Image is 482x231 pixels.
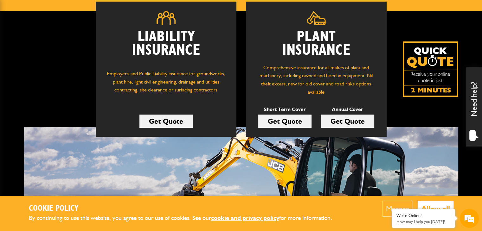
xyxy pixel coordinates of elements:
[211,214,279,222] a: cookie and privacy policy
[29,213,343,223] p: By continuing to use this website, you agree to our use of cookies. See our for more information.
[255,64,377,96] p: Comprehensive insurance for all makes of plant and machinery, including owned and hired in equipm...
[396,213,450,218] div: We're Online!
[105,30,227,64] h2: Liability Insurance
[321,105,374,114] p: Annual Cover
[29,204,343,214] h2: Cookie Policy
[139,115,193,128] a: Get Quote
[403,41,458,97] a: Get your insurance quote isn just 2-minutes
[255,30,377,57] h2: Plant Insurance
[258,105,312,114] p: Short Term Cover
[396,219,450,224] p: How may I help you today?
[321,115,374,128] a: Get Quote
[258,115,312,128] a: Get Quote
[382,201,413,217] button: Manage
[105,70,227,100] p: Employers' and Public Liability insurance for groundworks, plant hire, light civil engineering, d...
[466,67,482,147] div: Need help?
[418,201,453,217] button: Allow all
[403,41,458,97] img: Quick Quote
